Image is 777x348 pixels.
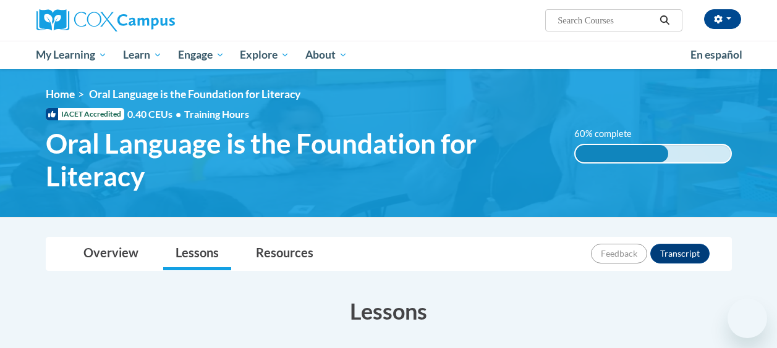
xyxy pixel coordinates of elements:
[728,299,767,338] iframe: Button to launch messaging window
[170,41,232,69] a: Engage
[115,41,170,69] a: Learn
[178,48,224,62] span: Engage
[244,238,326,270] a: Resources
[27,41,750,69] div: Main menu
[36,9,259,31] a: Cox Campus
[89,88,300,101] span: Oral Language is the Foundation for Literacy
[176,108,181,120] span: •
[46,296,732,326] h3: Lessons
[655,13,674,28] button: Search
[704,9,741,29] button: Account Settings
[297,41,355,69] a: About
[36,9,175,31] img: Cox Campus
[690,48,742,61] span: En español
[163,238,231,270] a: Lessons
[574,127,645,141] label: 60% complete
[682,42,750,68] a: En español
[184,108,249,120] span: Training Hours
[240,48,289,62] span: Explore
[28,41,116,69] a: My Learning
[46,127,556,193] span: Oral Language is the Foundation for Literacy
[232,41,297,69] a: Explore
[71,238,151,270] a: Overview
[127,107,184,121] span: 0.40 CEUs
[123,48,162,62] span: Learn
[46,108,124,120] span: IACET Accredited
[575,145,669,162] div: 60% complete
[591,244,647,263] button: Feedback
[36,48,107,62] span: My Learning
[650,244,710,263] button: Transcript
[305,48,347,62] span: About
[46,88,75,101] a: Home
[556,13,655,28] input: Search Courses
